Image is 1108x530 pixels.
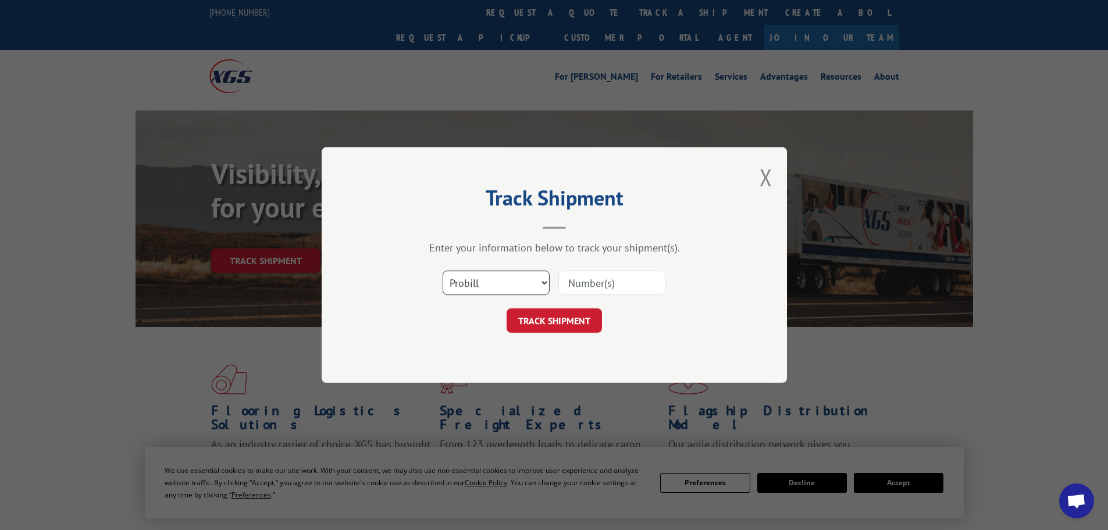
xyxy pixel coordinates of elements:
[760,162,772,193] button: Close modal
[1059,483,1094,518] div: Open chat
[558,271,665,295] input: Number(s)
[380,190,729,212] h2: Track Shipment
[507,308,602,333] button: TRACK SHIPMENT
[380,241,729,254] div: Enter your information below to track your shipment(s).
